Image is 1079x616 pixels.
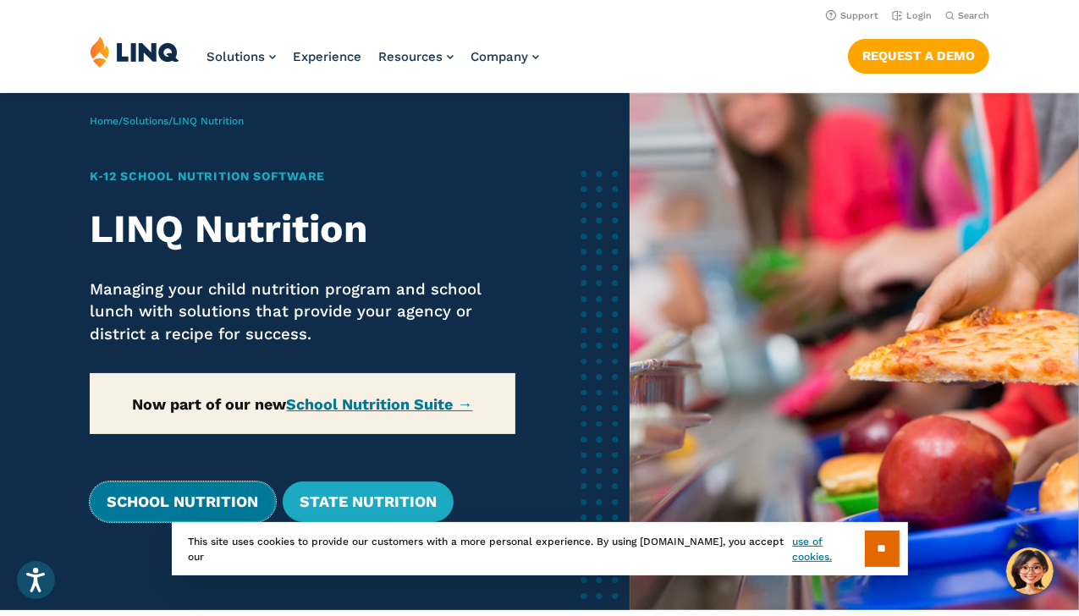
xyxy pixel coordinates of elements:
[378,49,443,64] span: Resources
[123,115,168,127] a: Solutions
[90,115,118,127] a: Home
[293,49,361,64] a: Experience
[206,49,265,64] span: Solutions
[892,10,932,21] a: Login
[90,278,515,346] p: Managing your child nutrition program and school lunch with solutions that provide your agency or...
[206,49,276,64] a: Solutions
[471,49,528,64] span: Company
[172,522,908,575] div: This site uses cookies to provide our customers with a more personal experience. By using [DOMAIN...
[286,395,472,413] a: School Nutrition Suite →
[378,49,454,64] a: Resources
[90,168,515,185] h1: K‑12 School Nutrition Software
[283,481,454,522] a: State Nutrition
[945,9,989,22] button: Open Search Bar
[90,481,275,522] a: School Nutrition
[958,10,989,21] span: Search
[90,206,368,251] strong: LINQ Nutrition
[206,36,539,91] nav: Primary Navigation
[848,39,989,73] a: Request a Demo
[90,36,179,68] img: LINQ | K‑12 Software
[132,395,472,413] strong: Now part of our new
[173,115,244,127] span: LINQ Nutrition
[471,49,539,64] a: Company
[630,93,1079,610] img: Nutrition Overview Banner
[90,115,244,127] span: / /
[792,534,864,564] a: use of cookies.
[826,10,878,21] a: Support
[848,36,989,73] nav: Button Navigation
[1006,547,1054,595] button: Hello, have a question? Let’s chat.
